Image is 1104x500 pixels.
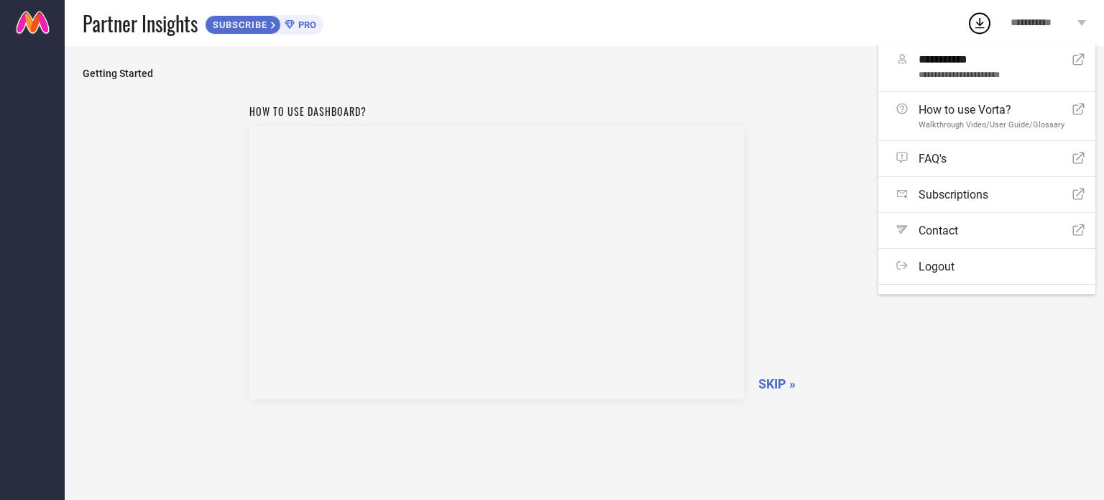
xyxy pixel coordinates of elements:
a: SUBSCRIBEPRO [205,12,323,35]
span: PRO [295,19,316,30]
span: SKIP » [758,376,796,391]
a: FAQ's [878,141,1095,176]
span: Subscriptions [919,188,988,201]
span: Contact [919,224,958,237]
a: Contact [878,213,1095,248]
span: Getting Started [83,68,1086,79]
span: How to use Vorta? [919,103,1064,117]
a: How to use Vorta?Walkthrough Video/User Guide/Glossary [878,92,1095,140]
span: FAQ's [919,152,947,165]
h1: How to use dashboard? [249,104,744,119]
div: Open download list [967,10,993,36]
a: Subscriptions [878,177,1095,212]
span: SUBSCRIBE [206,19,271,30]
span: Walkthrough Video/User Guide/Glossary [919,120,1064,129]
span: Logout [919,260,954,273]
span: Partner Insights [83,9,198,38]
iframe: Workspace Section [249,126,744,399]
